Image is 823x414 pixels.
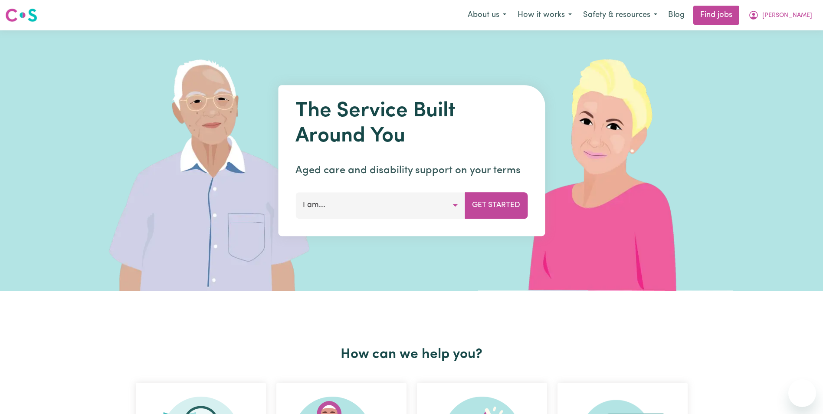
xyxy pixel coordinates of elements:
[295,163,528,178] p: Aged care and disability support on your terms
[5,7,37,23] img: Careseekers logo
[512,6,577,24] button: How it works
[465,192,528,218] button: Get Started
[577,6,663,24] button: Safety & resources
[131,346,693,363] h2: How can we help you?
[295,99,528,149] h1: The Service Built Around You
[762,11,812,20] span: [PERSON_NAME]
[295,192,465,218] button: I am...
[788,379,816,407] iframe: Button to launch messaging window
[663,6,690,25] a: Blog
[693,6,739,25] a: Find jobs
[5,5,37,25] a: Careseekers logo
[462,6,512,24] button: About us
[743,6,818,24] button: My Account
